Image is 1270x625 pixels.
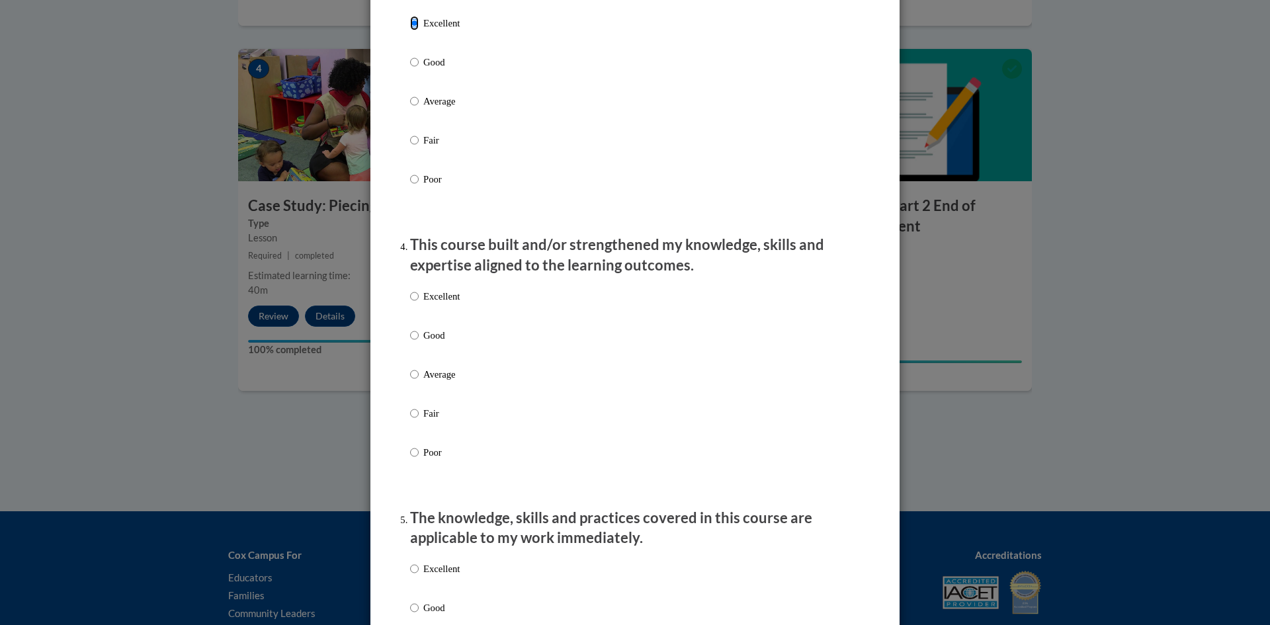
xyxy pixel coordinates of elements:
[423,16,460,30] p: Excellent
[423,328,460,343] p: Good
[410,445,419,460] input: Poor
[410,16,419,30] input: Excellent
[410,235,860,276] p: This course built and/or strengthened my knowledge, skills and expertise aligned to the learning ...
[423,445,460,460] p: Poor
[410,94,419,108] input: Average
[423,289,460,304] p: Excellent
[423,55,460,69] p: Good
[410,133,419,147] input: Fair
[423,172,460,187] p: Poor
[410,289,419,304] input: Excellent
[410,406,419,421] input: Fair
[423,601,460,615] p: Good
[410,328,419,343] input: Good
[423,406,460,421] p: Fair
[423,133,460,147] p: Fair
[410,172,419,187] input: Poor
[423,367,460,382] p: Average
[410,367,419,382] input: Average
[410,55,419,69] input: Good
[423,562,460,576] p: Excellent
[410,562,419,576] input: Excellent
[410,508,860,549] p: The knowledge, skills and practices covered in this course are applicable to my work immediately.
[423,94,460,108] p: Average
[410,601,419,615] input: Good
